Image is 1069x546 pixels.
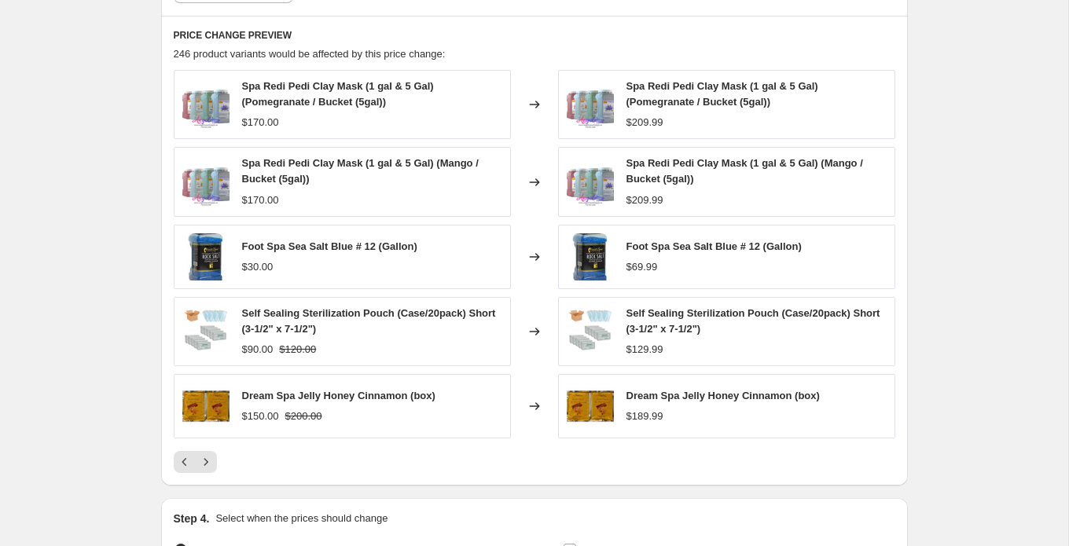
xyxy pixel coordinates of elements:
div: $170.00 [242,192,279,208]
div: $150.00 [242,409,279,424]
div: $189.99 [626,409,663,424]
div: $30.00 [242,259,274,275]
span: Dream Spa Jelly Honey Cinnamon (box) [242,390,435,401]
div: $69.99 [626,259,658,275]
span: Self Sealing Sterilization Pouch (Case/20pack) Short (3-1/2" x 7-1/2") [242,307,496,335]
h6: PRICE CHANGE PREVIEW [174,29,895,42]
p: Select when the prices should change [215,511,388,526]
img: dream-spa-jelly-honey-cinnamon-box-angelina-nail-supply-nyc-1_80x.jpg [567,383,614,430]
span: Spa Redi Pedi Clay Mask (1 gal & 5 Gal) (Pomegranate / Bucket (5gal)) [242,80,434,108]
span: Foot Spa Sea Salt Blue # 12 (Gallon) [626,240,802,252]
img: self-sealing-sterilization-pouch-case20pack-short-3-12-x-7-12-angelina-nail-supply-nyc-1_80x.png [567,308,614,355]
img: spa-redi-pedi-clay-mask-1-gal-and-5-gal-angelina-nail-supply-nyc-1_80x.png [182,159,230,206]
img: foot-spa-sea-salt-blue-12-angelina-nail-supply-nyc_80x.jpg [182,233,230,280]
button: Previous [174,451,196,473]
span: 246 product variants would be affected by this price change: [174,48,446,60]
span: Self Sealing Sterilization Pouch (Case/20pack) Short (3-1/2" x 7-1/2") [626,307,880,335]
span: Spa Redi Pedi Clay Mask (1 gal & 5 Gal) (Pomegranate / Bucket (5gal)) [626,80,818,108]
span: Foot Spa Sea Salt Blue # 12 (Gallon) [242,240,417,252]
div: $90.00 [242,342,274,357]
h2: Step 4. [174,511,210,526]
span: Spa Redi Pedi Clay Mask (1 gal & 5 Gal) (Mango / Bucket (5gal)) [626,157,863,185]
img: spa-redi-pedi-clay-mask-1-gal-and-5-gal-angelina-nail-supply-nyc-1_80x.png [567,159,614,206]
div: $209.99 [626,115,663,130]
img: spa-redi-pedi-clay-mask-1-gal-and-5-gal-angelina-nail-supply-nyc-1_80x.png [567,81,614,128]
img: dream-spa-jelly-honey-cinnamon-box-angelina-nail-supply-nyc-1_80x.jpg [182,383,230,430]
span: Spa Redi Pedi Clay Mask (1 gal & 5 Gal) (Mango / Bucket (5gal)) [242,157,479,185]
img: spa-redi-pedi-clay-mask-1-gal-and-5-gal-angelina-nail-supply-nyc-1_80x.png [182,81,230,128]
nav: Pagination [174,451,217,473]
div: $170.00 [242,115,279,130]
strike: $200.00 [285,409,322,424]
button: Next [195,451,217,473]
div: $209.99 [626,192,663,208]
strike: $120.00 [279,342,316,357]
img: self-sealing-sterilization-pouch-case20pack-short-3-12-x-7-12-angelina-nail-supply-nyc-1_80x.png [182,308,230,355]
span: Dream Spa Jelly Honey Cinnamon (box) [626,390,820,401]
div: $129.99 [626,342,663,357]
img: foot-spa-sea-salt-blue-12-angelina-nail-supply-nyc_80x.jpg [567,233,614,280]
